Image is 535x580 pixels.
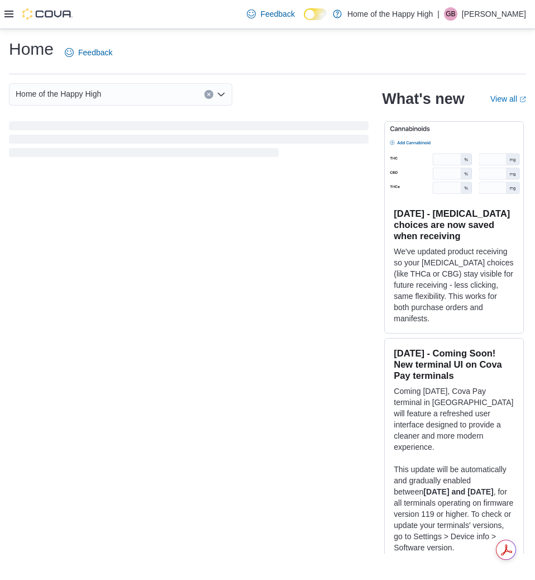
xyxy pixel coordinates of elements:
p: We've updated product receiving so your [MEDICAL_DATA] choices (like THCa or CBG) stay visible fo... [394,246,514,324]
input: Dark Mode [304,8,327,20]
span: Home of the Happy High [16,87,101,101]
span: Feedback [260,8,294,20]
p: Coming [DATE], Cova Pay terminal in [GEOGRAPHIC_DATA] will feature a refreshed user interface des... [394,386,514,453]
button: Clear input [204,90,213,99]
h3: [DATE] - [MEDICAL_DATA] choices are now saved when receiving [394,208,514,241]
a: Feedback [60,41,117,64]
p: Home of the Happy High [347,7,433,21]
h1: Home [9,38,54,60]
h2: What's new [382,90,464,108]
strong: [DATE] and [DATE] [423,487,493,496]
span: Feedback [78,47,112,58]
p: | [437,7,440,21]
span: GB [446,7,455,21]
p: [PERSON_NAME] [462,7,526,21]
svg: External link [519,96,526,103]
a: View allExternal link [490,94,526,103]
a: Feedback [242,3,299,25]
span: Loading [9,123,369,159]
button: Open list of options [217,90,226,99]
h3: [DATE] - Coming Soon! New terminal UI on Cova Pay terminals [394,348,514,381]
div: Guya Bissember [444,7,457,21]
img: Cova [22,8,73,20]
p: This update will be automatically and gradually enabled between , for all terminals operating on ... [394,464,514,553]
